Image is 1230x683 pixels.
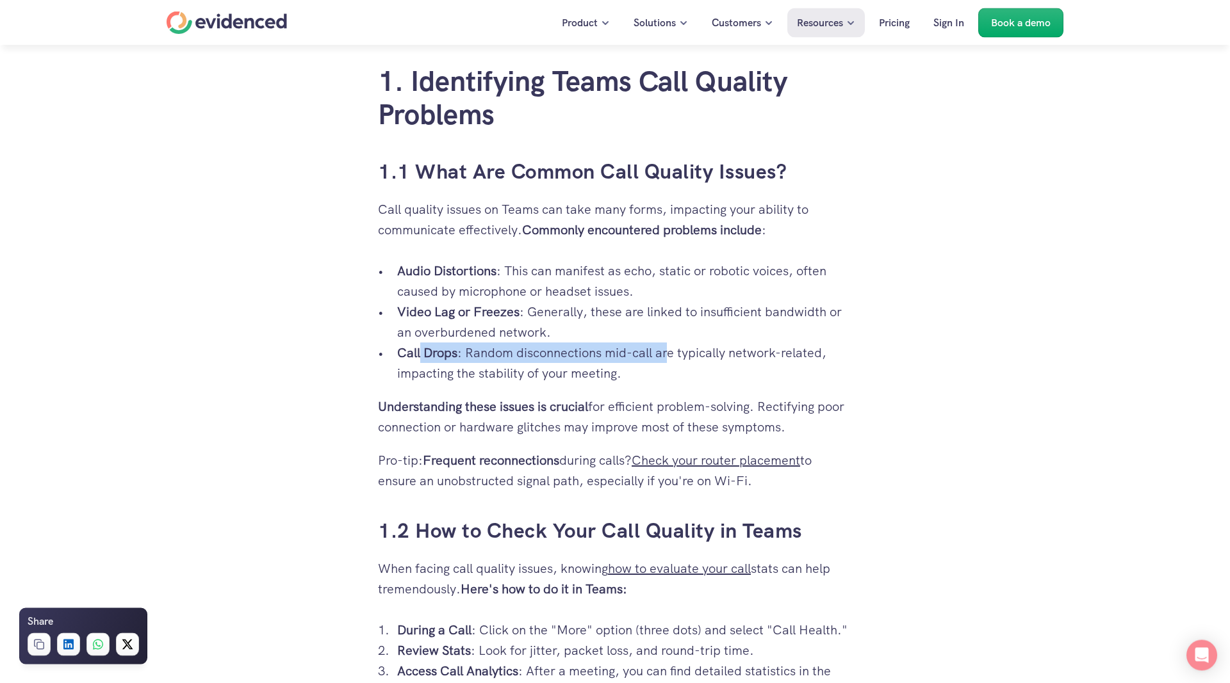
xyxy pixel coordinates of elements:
p: : Random disconnections mid-call are typically network-related, impacting the stability of your m... [397,342,852,383]
strong: Commonly encountered problems include [522,221,762,238]
p: When facing call quality issues, knowing stats can help tremendously. [378,558,852,599]
strong: Understanding these issues is crucial [378,398,588,415]
a: Book a demo [978,8,1063,37]
p: Sign In [933,14,964,31]
p: : Click on the "More" option (three dots) and select "Call Health." [397,620,852,640]
p: Resources [797,14,843,31]
a: Pricing [869,8,919,37]
p: Solutions [634,14,676,31]
div: Open Intercom Messenger [1186,639,1217,670]
strong: Review Stats [397,642,471,659]
p: Customers [712,14,761,31]
a: 1.2 How to Check Your Call Quality in Teams [378,517,802,544]
p: Pricing [879,14,910,31]
p: Pro-tip: during calls? to ensure an unobstructed signal path, especially if you're on Wi-Fi. [378,450,852,491]
a: how to evaluate your call [608,560,751,577]
strong: Video Lag or Freezes [397,303,520,320]
p: : Look for jitter, packet loss, and round-trip time. [397,640,852,661]
h6: Share [28,613,53,629]
strong: Audio Distortions [397,262,496,279]
strong: Here's how to do it in Teams: [461,581,627,597]
p: : This can manifest as echo, static or robotic voices, often caused by microphone or headset issues. [397,261,852,301]
p: Product [562,14,598,31]
a: Home [167,11,287,34]
p: Book a demo [991,14,1051,31]
strong: Call Drops [397,344,457,361]
a: Sign In [924,8,974,37]
p: Call quality issues on Teams can take many forms, impacting your ability to communicate effective... [378,199,852,240]
strong: During a Call [397,622,471,638]
p: : Generally, these are linked to insufficient bandwidth or an overburdened network. [397,301,852,342]
a: 1. Identifying Teams Call Quality Problems [378,63,794,133]
strong: Frequent reconnections [423,452,559,469]
a: Check your router placement [632,452,800,469]
strong: Access Call Analytics [397,663,518,679]
p: for efficient problem-solving. Rectifying poor connection or hardware glitches may improve most o... [378,396,852,437]
a: 1.1 What Are Common Call Quality Issues? [378,158,787,185]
